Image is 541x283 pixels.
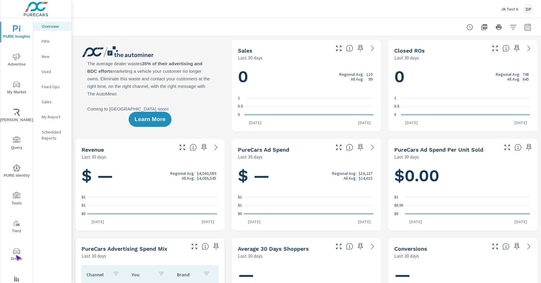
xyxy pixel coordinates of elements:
p: Regional Avg: [496,72,520,77]
button: Print Report [493,21,505,33]
span: This table looks at how you compare to the amount of budget you spend per channel as opposed to y... [202,243,209,250]
p: Last 30 days [238,153,263,160]
a: See more details in report [368,143,377,152]
span: A rolling 30 day total of daily Shoppers on the dealership website, averaged over the selected da... [346,243,353,250]
span: Number of Repair Orders Closed by the selected dealership group over the selected time range. [So... [502,45,510,52]
span: Save this to your personalized report [356,143,365,152]
p: [DATE] [510,120,531,126]
h5: Revenue [82,146,104,153]
span: The number of dealer-specified goals completed by a visitor. [Source: This data is provided by th... [502,243,510,250]
text: $0.50 [394,204,403,208]
h1: $ — [238,166,375,186]
text: 0 [238,113,240,117]
p: Used [42,69,67,75]
text: 0.5 [394,105,399,109]
span: Save this to your personalized report [512,43,522,53]
span: Total cost of media for all PureCars channels for the selected dealership group over the selected... [346,144,353,151]
span: PURE Insights [2,25,31,40]
h5: Conversions [394,246,427,252]
p: Regional Avg: [332,171,357,176]
button: "Export Report to PDF" [478,21,490,33]
button: Make Fullscreen [334,143,344,152]
span: Save this to your personalized report [524,143,534,152]
div: New [33,52,72,61]
p: Last 30 days [394,54,419,61]
h1: $0.00 [394,166,531,186]
p: New [42,53,67,59]
h5: Average 30 Days Shoppers [238,246,309,252]
p: All Avg: [344,176,357,181]
span: Total sales revenue over the selected date range. [Source: This data is sourced from the dealer’s... [190,144,197,151]
a: See more details in report [211,143,221,152]
span: Learn More [135,117,165,122]
text: 0.5 [238,105,243,109]
p: Last 30 days [394,252,419,259]
h5: PureCars Ad Spend Per Unit Sold [394,146,483,153]
p: Overview [42,23,67,29]
p: Last 30 days [82,252,106,259]
text: $1 [238,195,242,199]
text: 1 [238,96,240,100]
span: Advertise [2,53,31,68]
button: Make Fullscreen [490,43,500,53]
div: DP [523,4,534,14]
p: Fixed Ops [42,84,67,90]
text: $1 [394,195,399,199]
text: 1 [394,96,396,100]
p: [DATE] [354,219,375,225]
h5: PureCars Ad Spend [238,146,289,153]
p: [DATE] [354,120,375,126]
span: Number of vehicles sold by the dealership over the selected date range. [Source: This data is sou... [346,45,353,52]
h1: $ — [82,166,219,186]
button: Make Fullscreen [502,143,512,152]
h1: 0 [238,66,375,87]
button: Make Fullscreen [334,43,344,53]
text: $0 [238,212,242,216]
p: Last 30 days [394,153,419,160]
p: Scheduled Reports [42,129,67,141]
p: $16,237 [359,171,373,176]
p: You [132,272,153,278]
p: All Avg: [507,77,520,82]
h5: Sales [238,47,252,54]
span: Save this to your personalized report [356,242,365,251]
button: Learn More [129,112,171,127]
button: Make Fullscreen [178,143,187,152]
p: Channel [86,272,107,278]
a: See more details in report [368,242,377,251]
text: 0 [394,113,396,117]
h1: 0 [394,66,531,87]
p: Sales [42,99,67,105]
p: [DATE] [197,219,219,225]
p: $4,056,545 [197,176,216,181]
text: $1 [82,195,86,199]
span: Average cost of advertising per each vehicle sold at the dealer over the selected date range. The... [514,144,522,151]
button: Make Fullscreen [190,242,199,251]
p: Brand [177,272,198,278]
p: $14,615 [359,176,373,181]
p: Regional Avg: [339,72,364,77]
button: Make Fullscreen [334,242,344,251]
p: [DATE] [87,219,108,225]
p: Last 30 days [238,252,263,259]
p: [DATE] [401,120,422,126]
text: $0 [394,212,399,216]
p: Last 30 days [82,153,106,160]
p: $4,560,589 [197,171,216,176]
span: [PERSON_NAME] [2,109,31,124]
div: Overview [33,22,72,31]
span: Save this to your personalized report [356,43,365,53]
span: PURE Identity [2,164,31,179]
a: See more details in report [524,43,534,53]
p: 645 [523,77,529,82]
button: Make Fullscreen [490,242,500,251]
p: [DATE] [245,120,266,126]
text: $1 [238,204,242,208]
p: 99 [368,77,373,82]
div: Scheduled Reports [33,127,72,143]
button: Select Date Range [522,21,534,33]
p: Regional Avg: [170,171,195,176]
p: [DATE] [244,219,265,225]
span: My Market [2,81,31,96]
p: All Avg: [351,77,364,82]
